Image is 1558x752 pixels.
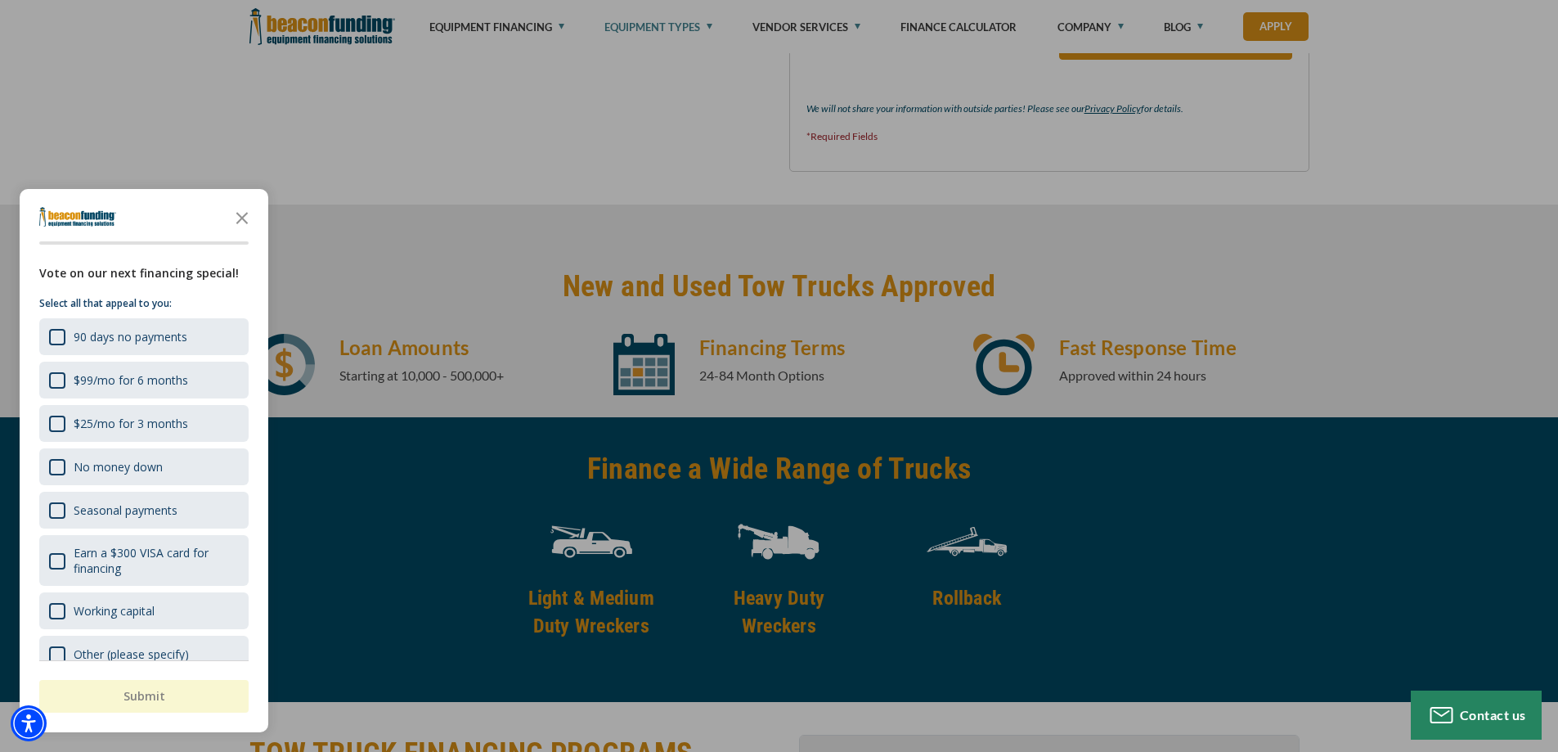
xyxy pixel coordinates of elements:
div: 90 days no payments [74,329,187,344]
div: Earn a $300 VISA card for financing [74,545,239,576]
div: Working capital [39,592,249,629]
button: Contact us [1411,691,1542,740]
div: Accessibility Menu [11,705,47,741]
button: Submit [39,680,249,713]
div: Working capital [74,603,155,619]
div: Seasonal payments [74,502,177,518]
div: 90 days no payments [39,318,249,355]
div: Seasonal payments [39,492,249,529]
span: Contact us [1460,707,1526,723]
div: Vote on our next financing special! [39,264,249,282]
div: No money down [74,459,163,475]
p: Select all that appeal to you: [39,295,249,312]
div: Other (please specify) [39,636,249,673]
div: No money down [39,448,249,485]
button: Close the survey [226,200,258,233]
div: $25/mo for 3 months [74,416,188,431]
div: $99/mo for 6 months [74,372,188,388]
div: Other (please specify) [74,646,189,662]
div: $25/mo for 3 months [39,405,249,442]
div: $99/mo for 6 months [39,362,249,399]
img: Company logo [39,207,116,227]
div: Survey [20,189,268,732]
div: Earn a $300 VISA card for financing [39,535,249,586]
